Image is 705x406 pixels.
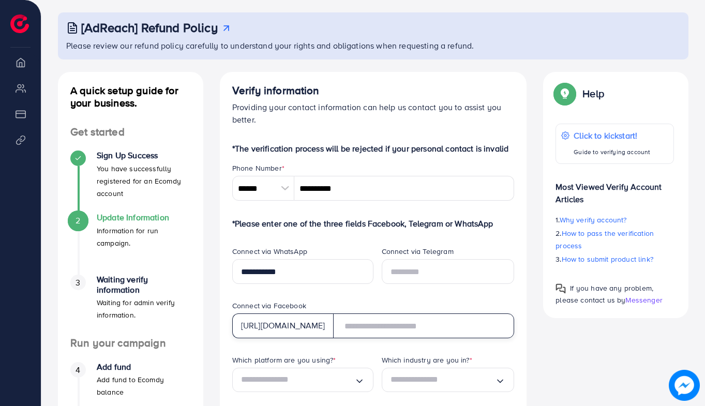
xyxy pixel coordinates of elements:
[582,87,604,100] p: Help
[556,283,653,305] span: If you have any problem, please contact us by
[97,151,191,160] h4: Sign Up Success
[391,372,496,388] input: Search for option
[97,213,191,222] h4: Update Information
[97,373,191,398] p: Add fund to Ecomdy balance
[66,39,682,52] p: Please review our refund policy carefully to understand your rights and obligations when requesti...
[562,254,653,264] span: How to submit product link?
[556,283,566,294] img: Popup guide
[58,337,203,350] h4: Run your campaign
[58,126,203,139] h4: Get started
[232,313,334,338] div: [URL][DOMAIN_NAME]
[97,296,191,321] p: Waiting for admin verify information.
[232,246,307,257] label: Connect via WhatsApp
[232,217,515,230] p: *Please enter one of the three fields Facebook, Telegram or WhatsApp
[58,84,203,109] h4: A quick setup guide for your business.
[97,362,191,372] h4: Add fund
[232,84,515,97] h4: Verify information
[556,84,574,103] img: Popup guide
[669,370,700,401] img: image
[97,224,191,249] p: Information for run campaign.
[560,215,627,225] span: Why verify account?
[232,142,515,155] p: *The verification process will be rejected if your personal contact is invalid
[232,300,306,311] label: Connect via Facebook
[232,163,284,173] label: Phone Number
[625,295,662,305] span: Messenger
[58,275,203,337] li: Waiting verify information
[97,162,191,200] p: You have successfully registered for an Ecomdy account
[382,368,515,392] div: Search for option
[97,275,191,294] h4: Waiting verify information
[76,277,80,289] span: 3
[76,215,80,227] span: 2
[232,355,336,365] label: Which platform are you using?
[58,213,203,275] li: Update Information
[556,253,674,265] p: 3.
[10,14,29,33] img: logo
[556,227,674,252] p: 2.
[382,246,454,257] label: Connect via Telegram
[556,228,654,251] span: How to pass the verification process
[58,151,203,213] li: Sign Up Success
[556,172,674,205] p: Most Viewed Verify Account Articles
[232,101,515,126] p: Providing your contact information can help us contact you to assist you better.
[574,129,650,142] p: Click to kickstart!
[232,368,373,392] div: Search for option
[241,372,354,388] input: Search for option
[76,364,80,376] span: 4
[81,20,218,35] h3: [AdReach] Refund Policy
[556,214,674,226] p: 1.
[574,146,650,158] p: Guide to verifying account
[382,355,472,365] label: Which industry are you in?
